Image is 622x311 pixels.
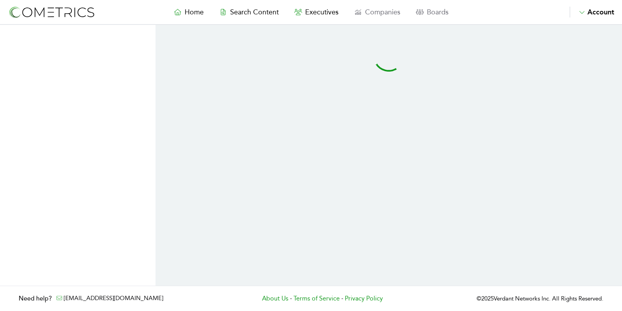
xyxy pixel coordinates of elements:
span: - [290,294,292,303]
a: Terms of Service [294,294,340,303]
a: Home [166,7,211,18]
span: Companies [365,8,400,16]
span: Search Content [230,8,279,16]
a: Search Content [211,7,287,18]
svg: audio-loading [373,40,404,72]
p: © 2025 Verdant Networks Inc. All Rights Reserved. [477,294,603,303]
button: Account [570,7,614,18]
span: Boards [427,8,449,16]
a: [EMAIL_ADDRESS][DOMAIN_NAME] [64,295,163,302]
h3: Need help? [19,294,52,303]
span: - [341,294,343,303]
img: logo-refresh-RPX2ODFg.svg [8,5,95,19]
a: Executives [287,7,346,18]
span: Account [587,8,614,16]
span: Home [185,8,204,16]
a: About Us [262,294,288,303]
a: Companies [346,7,408,18]
a: Boards [408,7,456,18]
a: Privacy Policy [345,294,383,303]
span: Executives [305,8,339,16]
